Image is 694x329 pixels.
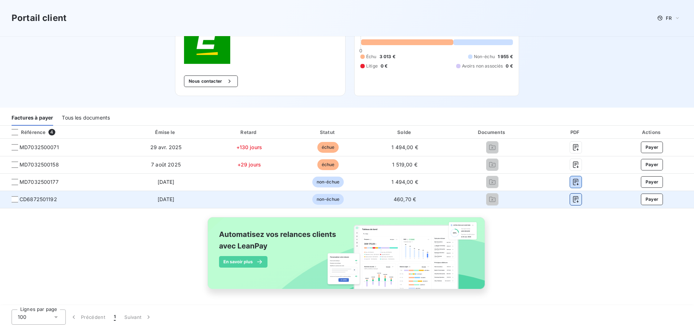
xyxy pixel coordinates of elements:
[110,309,120,325] button: 1
[237,161,261,168] span: +29 jours
[394,196,416,202] span: 460,70 €
[184,18,230,64] img: Company logo
[150,144,182,150] span: 29 avr. 2025
[62,111,110,126] div: Tous les documents
[236,144,262,150] span: +130 jours
[543,129,608,136] div: PDF
[380,53,395,60] span: 3 013 €
[158,179,175,185] span: [DATE]
[20,161,59,168] span: MD7032500158
[317,159,339,170] span: échue
[641,176,663,188] button: Payer
[368,129,441,136] div: Solde
[120,309,157,325] button: Suivant
[444,129,540,136] div: Documents
[611,129,693,136] div: Actions
[312,177,344,187] span: non-échue
[641,142,663,153] button: Payer
[6,129,46,135] div: Référence
[158,196,175,202] span: [DATE]
[201,213,493,302] img: banner
[392,161,417,168] span: 1 519,00 €
[462,63,503,69] span: Avoirs non associés
[12,111,53,126] div: Factures à payer
[641,194,663,205] button: Payer
[498,53,513,60] span: 1 955 €
[211,129,288,136] div: Retard
[20,196,57,203] span: CD6872501192
[359,48,362,53] span: 0
[506,63,513,69] span: 0 €
[18,313,26,321] span: 100
[48,129,55,135] span: 4
[366,53,377,60] span: Échu
[20,178,59,186] span: MD7032500177
[391,144,418,150] span: 1 494,00 €
[66,309,110,325] button: Précédent
[666,15,672,21] span: FR
[312,194,344,205] span: non-échue
[641,159,663,170] button: Payer
[114,313,116,321] span: 1
[12,12,67,25] h3: Portail client
[151,161,181,168] span: 7 août 2025
[291,129,365,136] div: Statut
[474,53,495,60] span: Non-échu
[124,129,208,136] div: Émise le
[20,144,59,151] span: MD7032500071
[317,142,339,153] span: échue
[366,63,378,69] span: Litige
[391,179,418,185] span: 1 494,00 €
[184,75,237,87] button: Nous contacter
[381,63,387,69] span: 0 €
